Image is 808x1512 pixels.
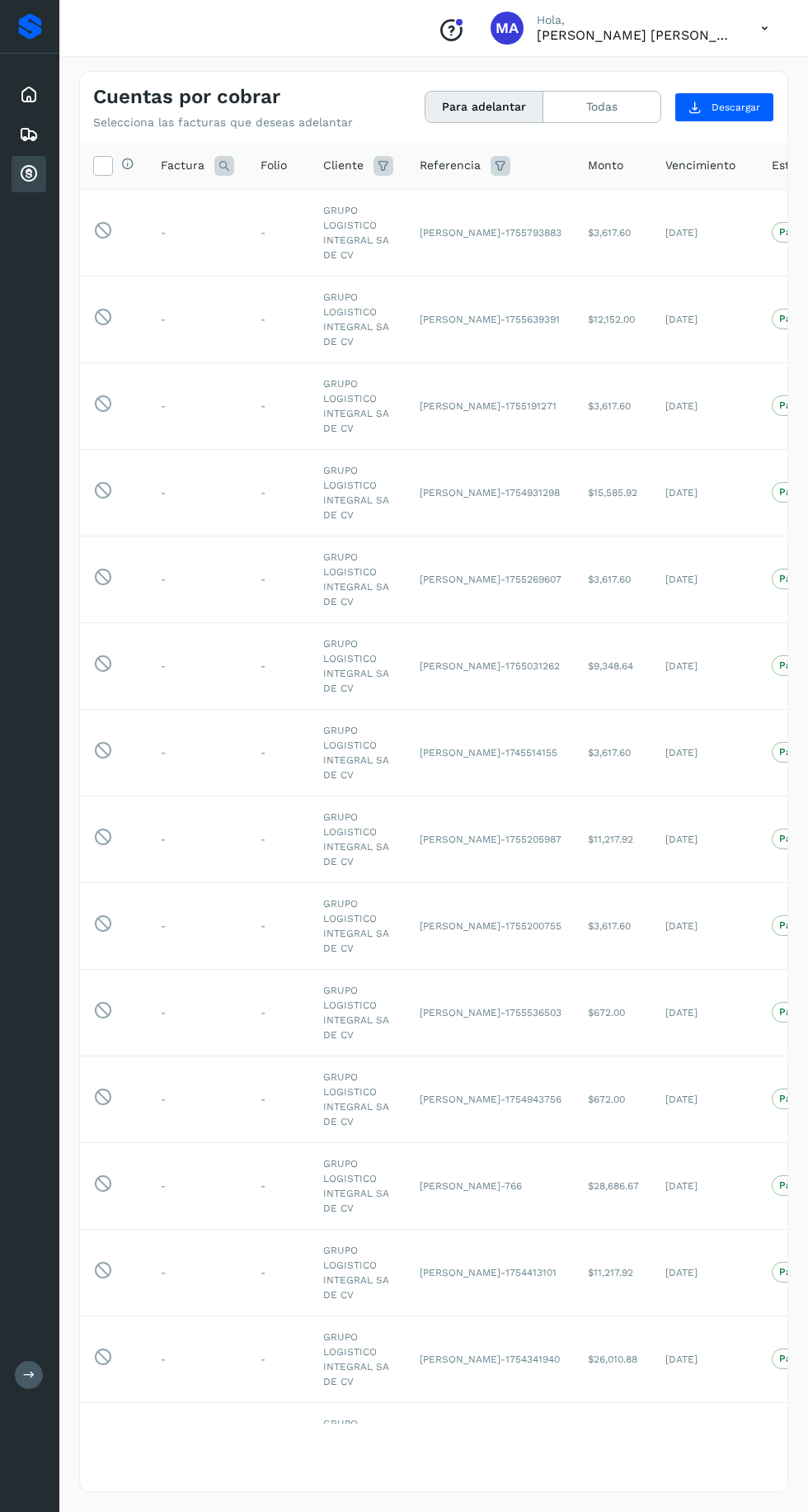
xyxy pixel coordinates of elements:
td: [DATE] [652,536,759,622]
td: $3,617.60 [575,362,652,449]
td: [DATE] [652,362,759,449]
td: GRUPO LOGISTICO INTEGRAL SA DE CV [310,449,406,536]
p: Selecciona las facturas que deseas adelantar [93,116,353,130]
td: - [247,1316,310,1402]
td: - [148,709,247,796]
button: Descargar [674,92,774,122]
p: MARCO ANTONIO HERNANDEZ ESQUIVEL [537,27,735,43]
td: [DATE] [652,1056,759,1142]
td: - [148,622,247,709]
td: $9,348.64 [575,622,652,709]
span: Folio [261,157,287,174]
td: - [247,882,310,969]
td: - [148,189,247,276]
span: Referencia [420,157,481,174]
td: [PERSON_NAME]-1755191271 [406,362,575,449]
td: $12,152.00 [575,276,652,362]
td: - [148,969,247,1056]
td: [PERSON_NAME]-1755639391 [406,276,575,362]
td: [PERSON_NAME]-1755536503 [406,969,575,1056]
td: $3,617.60 [575,882,652,969]
td: GRUPO LOGISTICO INTEGRAL SA DE CV [310,969,406,1056]
td: - [247,536,310,622]
span: Descargar [712,100,760,115]
td: GRUPO LOGISTICO INTEGRAL SA DE CV [310,1316,406,1402]
td: - [247,1402,310,1489]
td: [DATE] [652,189,759,276]
td: GRUPO LOGISTICO INTEGRAL SA DE CV [310,622,406,709]
td: [DATE] [652,1142,759,1229]
td: - [148,1229,247,1316]
td: [PERSON_NAME]-1755269607 [406,536,575,622]
td: $11,217.92 [575,796,652,882]
td: [PERSON_NAME]-1754931298 [406,449,575,536]
td: - [247,449,310,536]
td: [DATE] [652,1402,759,1489]
div: Embarques [12,116,46,153]
td: GRUPO LOGISTICO INTEGRAL SA DE CV [310,882,406,969]
td: $672.00 [575,1056,652,1142]
span: Factura [161,157,204,174]
td: GRUPO LOGISTICO INTEGRAL SA DE CV [310,709,406,796]
td: - [148,449,247,536]
td: $28,686.67 [575,1142,652,1229]
td: [DATE] [652,709,759,796]
td: GRUPO LOGISTICO INTEGRAL SA DE CV [310,536,406,622]
td: $11,217.92 [575,1229,652,1316]
button: Para adelantar [425,92,543,122]
td: - [148,536,247,622]
td: [PERSON_NAME]-1754413101 [406,1229,575,1316]
td: - [148,362,247,449]
span: Cliente [323,157,364,174]
td: - [247,1142,310,1229]
td: [PERSON_NAME]-1755200755 [406,882,575,969]
p: Hola, [537,13,735,27]
td: - [148,1316,247,1402]
td: [DATE] [652,796,759,882]
td: [PERSON_NAME]-1755031262 [406,622,575,709]
td: $26,010.88 [575,1316,652,1402]
td: - [148,276,247,362]
td: - [247,709,310,796]
td: GRUPO LOGISTICO INTEGRAL SA DE CV [310,1229,406,1316]
td: - [148,796,247,882]
td: [PERSON_NAME]-1754686419 [406,1402,575,1489]
td: GRUPO LOGISTICO INTEGRAL SA DE CV [310,362,406,449]
span: Vencimiento [665,157,735,174]
td: [PERSON_NAME]-1755793883 [406,189,575,276]
td: GRUPO LOGISTICO INTEGRAL SA DE CV [310,796,406,882]
td: [DATE] [652,276,759,362]
td: GRUPO LOGISTICO INTEGRAL SA DE CV [310,1402,406,1489]
td: - [148,882,247,969]
td: GRUPO LOGISTICO INTEGRAL SA DE CV [310,189,406,276]
td: $15,585.92 [575,449,652,536]
td: GRUPO LOGISTICO INTEGRAL SA DE CV [310,276,406,362]
td: - [247,1056,310,1142]
td: - [247,189,310,276]
td: $3,617.60 [575,536,652,622]
td: - [148,1402,247,1489]
td: $672.00 [575,969,652,1056]
td: [DATE] [652,882,759,969]
td: $3,617.60 [575,1402,652,1489]
td: $3,617.60 [575,189,652,276]
td: - [247,796,310,882]
td: - [148,1142,247,1229]
td: GRUPO LOGISTICO INTEGRAL SA DE CV [310,1142,406,1229]
button: Todas [543,92,660,122]
td: - [247,1229,310,1316]
td: - [247,276,310,362]
td: [DATE] [652,622,759,709]
td: [PERSON_NAME]-1745514155 [406,709,575,796]
span: Monto [588,157,623,174]
td: [DATE] [652,1316,759,1402]
td: [PERSON_NAME]-1755205987 [406,796,575,882]
h4: Cuentas por cobrar [93,85,280,109]
td: [DATE] [652,969,759,1056]
td: [PERSON_NAME]-766 [406,1142,575,1229]
div: Cuentas por cobrar [12,156,46,192]
td: - [247,622,310,709]
td: GRUPO LOGISTICO INTEGRAL SA DE CV [310,1056,406,1142]
td: - [247,362,310,449]
td: [DATE] [652,1229,759,1316]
